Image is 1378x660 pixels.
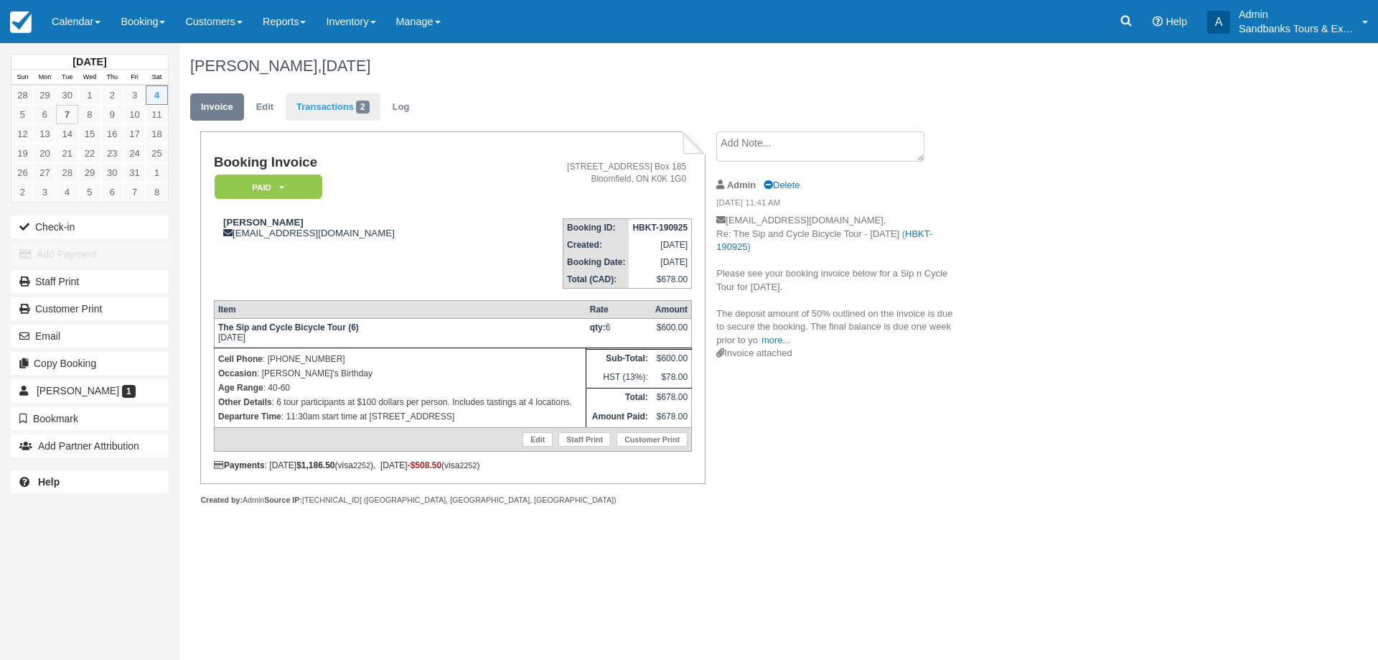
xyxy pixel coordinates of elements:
strong: The Sip and Cycle Bicycle Tour (6) [218,322,359,333]
a: 3 [123,85,146,105]
em: [DATE] 11:41 AM [716,197,958,213]
th: Fri [123,70,146,85]
th: Sat [146,70,168,85]
a: Edit [522,432,553,447]
p: Sandbanks Tours & Experiences [1239,22,1354,36]
a: 30 [56,85,78,105]
strong: Occasion [218,368,257,378]
a: 26 [11,163,34,182]
button: Check-in [11,215,169,238]
a: 8 [78,105,100,124]
td: $600.00 [652,349,692,368]
a: 20 [34,144,56,163]
span: Help [1166,16,1187,27]
span: [DATE] [322,57,370,75]
a: 31 [123,163,146,182]
a: 28 [56,163,78,182]
a: 6 [101,182,123,202]
th: Booking ID: [563,219,629,237]
a: more... [761,335,790,345]
span: -$508.50 [408,460,441,470]
strong: Source IP: [264,496,302,504]
a: 11 [146,105,168,124]
a: 12 [11,124,34,144]
a: Paid [214,174,317,200]
a: 2 [11,182,34,202]
a: 21 [56,144,78,163]
th: Total (CAD): [563,271,629,289]
h1: Booking Invoice [214,155,492,170]
p: : [PERSON_NAME]'s Birthday [218,366,582,381]
a: 19 [11,144,34,163]
a: Customer Print [617,432,688,447]
strong: Created by: [200,496,243,504]
small: 2252 [459,461,477,470]
a: 16 [101,124,123,144]
a: 23 [101,144,123,163]
div: $600.00 [655,322,688,344]
a: 1 [78,85,100,105]
a: 30 [101,163,123,182]
button: Add Payment [11,243,169,266]
span: 1 [122,385,136,398]
th: Amount [652,301,692,319]
div: Invoice attached [716,347,958,361]
a: 10 [123,105,146,124]
a: 9 [101,105,123,124]
strong: qty [590,322,606,333]
p: : 11:30am start time at [STREET_ADDRESS] [218,409,582,424]
td: $678.00 [652,408,692,427]
p: : 40-60 [218,381,582,395]
strong: HBKT-190925 [632,223,688,233]
th: Booking Date: [563,254,629,271]
th: Total: [586,389,652,408]
a: 27 [34,163,56,182]
td: [DATE] [629,254,691,271]
a: 5 [11,105,34,124]
p: [EMAIL_ADDRESS][DOMAIN_NAME], Re: The Sip and Cycle Bicycle Tour - [DATE] ( ) Please see your boo... [716,214,958,347]
a: 6 [34,105,56,124]
a: 18 [146,124,168,144]
b: Help [38,476,60,488]
i: Help [1153,17,1163,27]
button: Email [11,325,169,348]
th: Thu [101,70,123,85]
a: 2 [101,85,123,105]
strong: [DATE] [72,56,106,68]
a: 13 [34,124,56,144]
a: Staff Print [558,432,611,447]
strong: Payments [214,460,265,470]
img: checkfront-main-nav-mini-logo.png [10,11,32,33]
th: Rate [586,301,652,319]
a: Help [11,470,169,493]
button: Bookmark [11,407,169,430]
strong: $1,186.50 [296,460,334,470]
p: : [PHONE_NUMBER] [218,352,582,366]
a: 17 [123,124,146,144]
a: [PERSON_NAME] 1 [11,379,169,402]
td: HST (13%): [586,368,652,388]
a: Invoice [190,93,244,121]
td: 6 [586,319,652,348]
p: : 6 tour participants at $100 dollars per person. Includes tastings at 4 locations. [218,395,582,409]
strong: Age Range [218,383,263,393]
a: Edit [245,93,284,121]
a: Transactions2 [286,93,380,121]
a: Staff Print [11,270,169,293]
a: 8 [146,182,168,202]
a: 1 [146,163,168,182]
strong: Cell Phone [218,354,263,364]
strong: [PERSON_NAME] [223,217,304,228]
strong: Other Details [218,397,272,407]
th: Mon [34,70,56,85]
a: 15 [78,124,100,144]
td: [DATE] [629,236,691,254]
td: $78.00 [652,368,692,388]
p: Admin [1239,7,1354,22]
span: [PERSON_NAME] [37,385,119,396]
a: Delete [764,180,800,190]
a: 5 [78,182,100,202]
a: 24 [123,144,146,163]
a: 7 [56,105,78,124]
td: [DATE] [214,319,586,348]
